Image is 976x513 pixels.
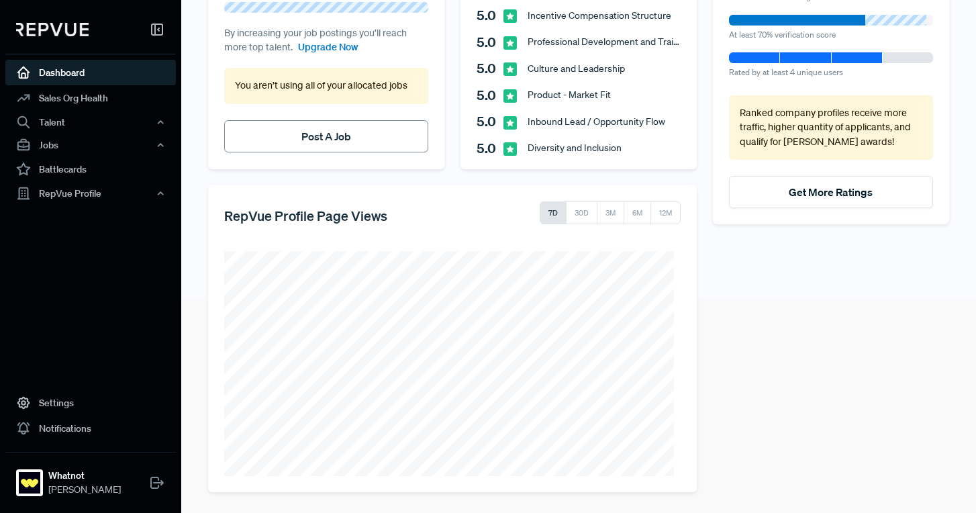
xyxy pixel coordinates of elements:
span: Diversity and Inclusion [528,141,622,155]
h5: RepVue Profile Page Views [224,207,387,224]
button: Jobs [5,134,176,156]
span: 5.0 [477,111,503,132]
img: RepVue [16,23,89,36]
button: RepVue Profile [5,182,176,205]
span: 5.0 [477,58,503,79]
span: Professional Development and Training [528,35,681,49]
strong: Whatnot [48,469,121,483]
button: 6M [624,201,651,224]
a: Post A Job [301,130,351,143]
span: 5.0 [477,32,503,52]
span: Culture and Leadership [528,62,625,76]
button: 30D [566,201,597,224]
a: Sales Org Health [5,85,176,111]
img: Whatnot [19,472,40,494]
span: 5.0 [477,5,503,26]
p: Ranked company profiles receive more traffic, higher quantity of applicants, and qualify for [PER... [740,106,922,150]
span: At least 70% verification score [729,29,836,40]
p: You aren’t using all of your allocated jobs [235,79,418,93]
span: Inbound Lead / Opportunity Flow [528,115,665,129]
button: 12M [650,201,681,224]
span: Incentive Compensation Structure [528,9,671,23]
a: WhatnotWhatnot[PERSON_NAME] [5,452,176,502]
a: Dashboard [5,60,176,85]
button: Talent [5,111,176,134]
a: Upgrade Now [298,40,358,55]
span: 5.0 [477,138,503,158]
span: Rated by at least 4 unique users [729,66,843,78]
a: Notifications [5,416,176,441]
p: By increasing your job postings you’ll reach more top talent. [224,26,428,55]
button: 7D [540,201,567,224]
span: Product - Market Fit [528,88,611,102]
button: Post A Job [224,120,428,152]
span: [PERSON_NAME] [48,483,121,497]
a: Settings [5,390,176,416]
a: Battlecards [5,156,176,182]
button: Get More Ratings [729,176,933,208]
button: 3M [597,201,624,224]
span: 5.0 [477,85,503,105]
